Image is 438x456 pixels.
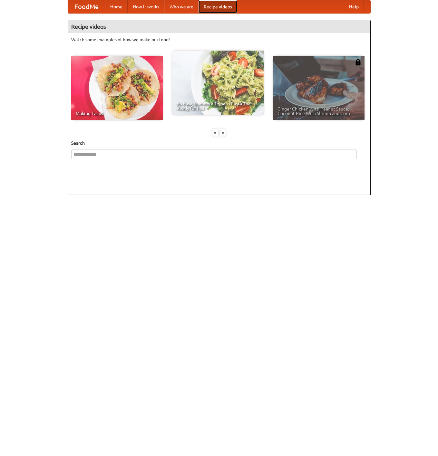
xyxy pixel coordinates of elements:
span: An Easy, Summery Tomato Pasta That's Ready for Fall [177,102,259,111]
p: Watch some examples of how we make our food! [71,36,367,43]
a: Help [344,0,364,13]
a: Who we are [164,0,199,13]
a: An Easy, Summery Tomato Pasta That's Ready for Fall [172,51,264,115]
div: » [220,129,226,137]
a: How it works [128,0,164,13]
div: « [212,129,218,137]
img: 483408.png [355,59,361,65]
span: Making Tacos [76,111,158,116]
h4: Recipe videos [68,20,370,33]
a: Recipe videos [199,0,237,13]
a: FoodMe [68,0,105,13]
a: Home [105,0,128,13]
h5: Search [71,140,367,146]
a: Making Tacos [71,56,163,120]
